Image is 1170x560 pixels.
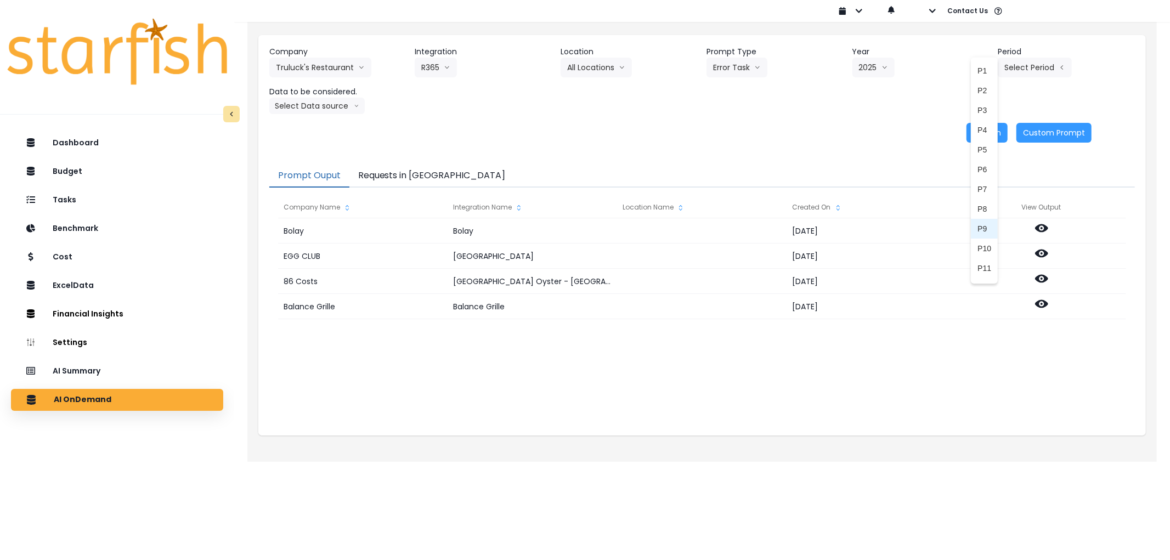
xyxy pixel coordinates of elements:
[444,62,450,73] svg: arrow down line
[11,332,223,354] button: Settings
[977,203,991,214] span: P8
[53,195,76,205] p: Tasks
[706,58,767,77] button: Error Taskarrow down line
[561,58,632,77] button: All Locationsarrow down line
[53,281,94,290] p: ExcelData
[269,165,349,188] button: Prompt Ouput
[787,196,956,218] div: Created On
[787,269,956,294] div: [DATE]
[343,203,352,212] svg: sort
[11,189,223,211] button: Tasks
[53,366,100,376] p: AI Summary
[977,223,991,234] span: P9
[977,125,991,135] span: P4
[998,46,1135,58] header: Period
[11,132,223,154] button: Dashboard
[977,164,991,175] span: P6
[358,62,365,73] svg: arrow down line
[415,46,552,58] header: Integration
[349,165,515,188] button: Requests in [GEOGRAPHIC_DATA]
[269,46,406,58] header: Company
[278,196,447,218] div: Company Name
[278,294,447,319] div: Balance Grille
[278,244,447,269] div: EGG CLUB
[53,252,72,262] p: Cost
[269,86,406,98] header: Data to be considered.
[448,244,617,269] div: [GEOGRAPHIC_DATA]
[619,62,625,73] svg: arrow down line
[977,85,991,96] span: P2
[1016,123,1092,143] button: Custom Prompt
[53,167,82,176] p: Budget
[787,244,956,269] div: [DATE]
[11,303,223,325] button: Financial Insights
[957,196,1126,218] div: View Output
[977,243,991,254] span: P10
[787,218,956,244] div: [DATE]
[787,294,956,319] div: [DATE]
[278,218,447,244] div: Bolay
[852,46,990,58] header: Year
[617,196,786,218] div: Location Name
[966,123,1008,143] button: Re-Run
[977,184,991,195] span: P7
[448,196,617,218] div: Integration Name
[706,46,844,58] header: Prompt Type
[448,269,617,294] div: [GEOGRAPHIC_DATA] Oyster - [GEOGRAPHIC_DATA]
[415,58,457,77] button: R365arrow down line
[977,65,991,76] span: P1
[754,62,761,73] svg: arrow down line
[448,294,617,319] div: Balance Grille
[354,100,359,111] svg: arrow down line
[977,263,991,274] span: P11
[53,224,98,233] p: Benchmark
[676,203,685,212] svg: sort
[54,395,111,405] p: AI OnDemand
[971,58,998,284] ul: Select Periodarrow left line
[11,161,223,183] button: Budget
[998,58,1072,77] button: Select Periodarrow left line
[278,269,447,294] div: 86 Costs
[11,218,223,240] button: Benchmark
[977,105,991,116] span: P3
[448,218,617,244] div: Bolay
[977,144,991,155] span: P5
[53,138,99,148] p: Dashboard
[561,46,698,58] header: Location
[11,246,223,268] button: Cost
[269,98,365,114] button: Select Data sourcearrow down line
[515,203,523,212] svg: sort
[11,389,223,411] button: AI OnDemand
[834,203,843,212] svg: sort
[1059,62,1065,73] svg: arrow left line
[269,58,371,77] button: Truluck's Restaurantarrow down line
[11,275,223,297] button: ExcelData
[881,62,888,73] svg: arrow down line
[852,58,895,77] button: 2025arrow down line
[11,360,223,382] button: AI Summary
